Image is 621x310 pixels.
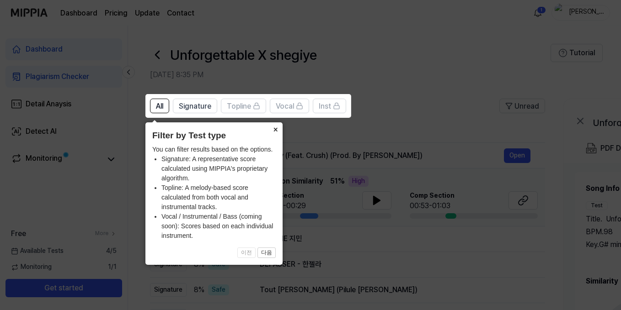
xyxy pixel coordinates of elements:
span: Vocal [276,101,294,112]
li: Signature: A representative score calculated using MIPPIA's proprietary algorithm. [161,154,276,183]
button: Vocal [270,99,309,113]
button: 다음 [257,247,276,258]
div: You can filter results based on the options. [152,145,276,241]
span: All [156,101,163,112]
li: Vocal / Instrumental / Bass (coming soon): Scores based on each individual instrument. [161,212,276,241]
button: Inst [313,99,346,113]
li: Topline: A melody-based score calculated from both vocal and instrumental tracks. [161,183,276,212]
button: Close [268,122,283,135]
button: Topline [221,99,266,113]
header: Filter by Test type [152,129,276,142]
span: Topline [227,101,251,112]
span: Inst [319,101,331,112]
button: All [150,99,169,113]
button: Signature [173,99,217,113]
span: Signature [179,101,211,112]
